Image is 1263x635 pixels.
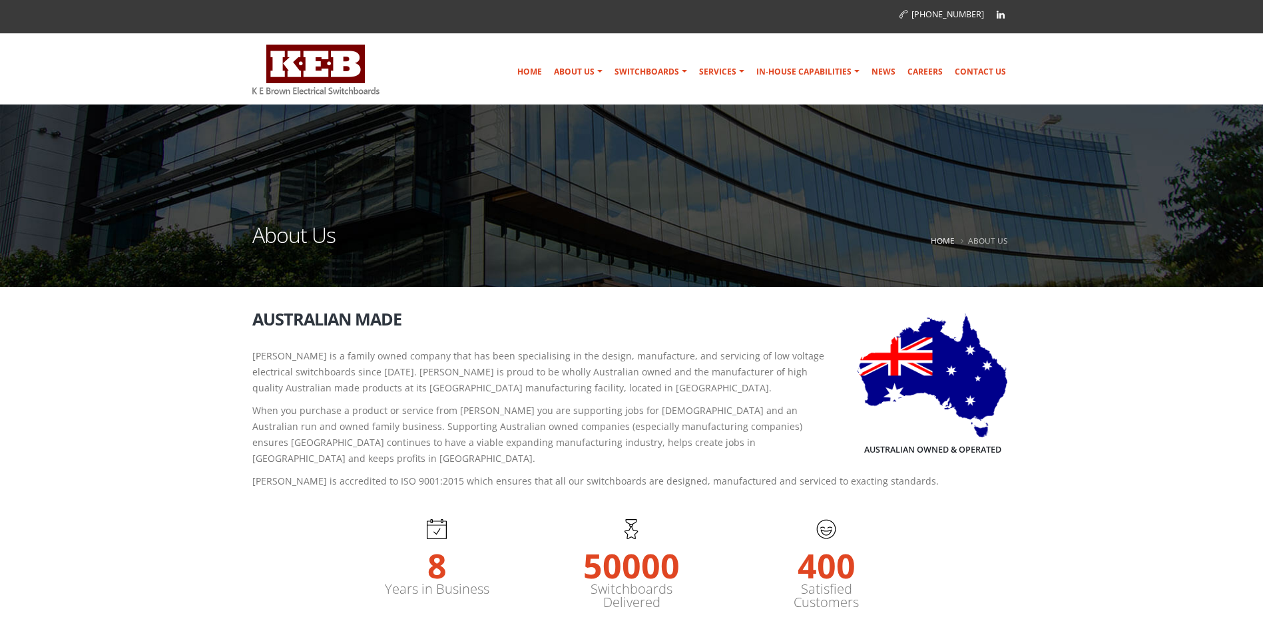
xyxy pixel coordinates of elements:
a: Switchboards [609,59,692,85]
a: Linkedin [991,5,1011,25]
a: Home [931,235,955,246]
a: Contact Us [949,59,1011,85]
h5: Australian Owned & Operated [864,444,1001,456]
a: Careers [902,59,948,85]
p: When you purchase a product or service from [PERSON_NAME] you are supporting jobs for [DEMOGRAPHI... [252,403,1011,467]
p: [PERSON_NAME] is accredited to ISO 9001:2015 which ensures that all our switchboards are designed... [252,473,1011,489]
img: K E Brown Electrical Switchboards [252,45,379,95]
a: In-house Capabilities [751,59,865,85]
strong: 8 [382,539,492,582]
label: Years in Business [382,582,492,596]
strong: 400 [772,539,882,582]
strong: 50000 [577,539,686,582]
label: Satisfied Customers [772,582,882,609]
a: About Us [549,59,608,85]
a: Home [512,59,547,85]
li: About Us [957,232,1008,249]
label: Switchboards Delivered [577,582,686,609]
a: Services [694,59,750,85]
h1: About Us [252,224,336,262]
a: News [866,59,901,85]
p: [PERSON_NAME] is a family owned company that has been specialising in the design, manufacture, an... [252,348,1011,396]
h2: Australian Made [252,310,1011,328]
a: [PHONE_NUMBER] [899,9,984,20]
